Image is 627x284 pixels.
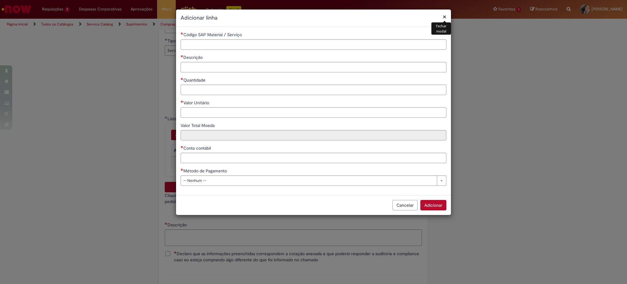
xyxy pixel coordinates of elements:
span: Necessários [181,146,183,148]
button: Adicionar [420,200,446,210]
input: Conta contábil [181,153,446,163]
span: Necessários [181,78,183,80]
input: Quantidade [181,85,446,95]
input: Valor Unitário [181,107,446,118]
input: Código SAP Material / Serviço [181,39,446,50]
span: Quantidade [183,77,207,83]
span: Código SAP Material / Serviço [183,32,243,37]
span: Valor Unitário [183,100,210,106]
div: Fechar modal [431,22,451,35]
span: Descrição [183,55,204,60]
h2: Adicionar linha [181,14,446,22]
input: Valor Total Moeda [181,130,446,140]
span: Necessários [181,168,183,171]
button: Fechar modal [443,13,446,20]
span: Somente leitura - Valor Total Moeda [181,123,216,128]
span: Necessários [181,55,183,57]
span: Conta contábil [183,145,212,151]
span: Método de Pagamento [183,168,228,174]
input: Descrição [181,62,446,72]
span: Necessários [181,32,183,35]
span: Necessários [181,100,183,103]
button: Cancelar [392,200,418,210]
span: -- Nenhum -- [183,176,434,186]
